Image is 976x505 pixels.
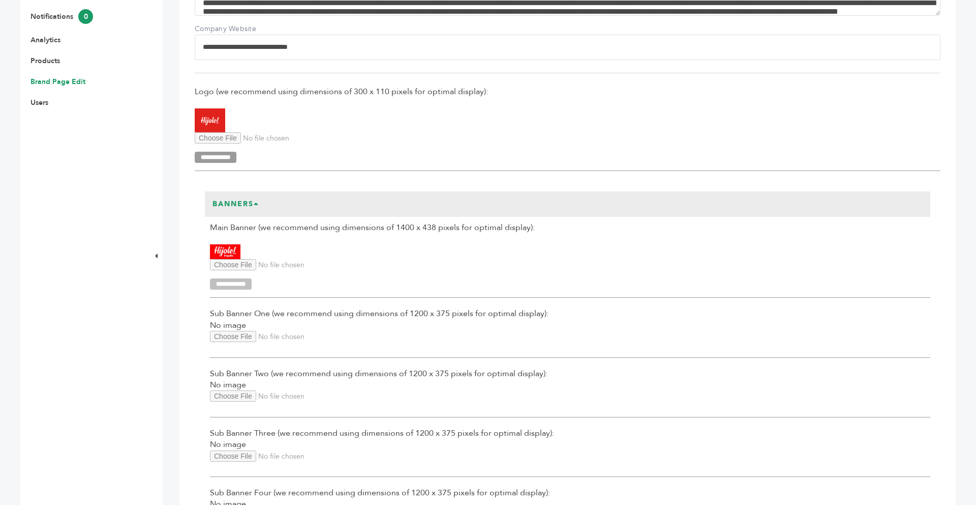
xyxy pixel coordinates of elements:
span: Main Banner (we recommend using dimensions of 1400 x 438 pixels for optimal display): [210,222,930,233]
a: Products [30,56,60,66]
div: No image [210,368,930,417]
span: Sub Banner One (we recommend using dimensions of 1200 x 375 pixels for optimal display): [210,308,930,319]
img: Hijole! Spirits, Inc. [210,244,240,259]
label: Company Website [195,24,266,34]
h3: Banners [205,191,267,217]
img: Hijole! Spirits, Inc. [195,108,225,132]
a: Users [30,98,48,107]
a: Analytics [30,35,60,45]
a: Brand Page Edit [30,77,85,87]
span: Sub Banner Three (we recommend using dimensions of 1200 x 375 pixels for optimal display): [210,428,930,439]
a: Notifications0 [30,12,93,21]
div: No image [210,308,930,357]
div: No image [210,428,930,477]
span: Sub Banner Two (we recommend using dimensions of 1200 x 375 pixels for optimal display): [210,368,930,379]
span: Logo (we recommend using dimensions of 300 x 110 pixels for optimal display): [195,86,940,97]
span: Sub Banner Four (we recommend using dimensions of 1200 x 375 pixels for optimal display): [210,487,930,498]
span: 0 [78,9,93,24]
